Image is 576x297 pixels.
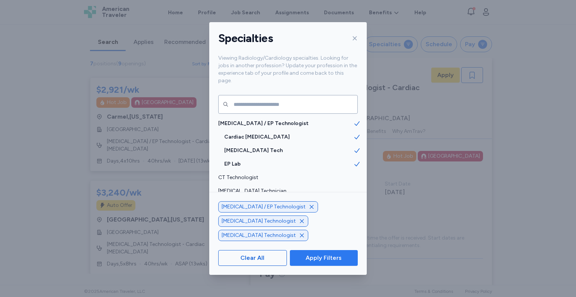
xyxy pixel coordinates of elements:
[218,120,353,127] span: [MEDICAL_DATA] / EP Technologist
[306,253,342,262] span: Apply Filters
[218,31,273,45] h1: Specialties
[224,147,353,154] span: [MEDICAL_DATA] Tech
[218,187,353,195] span: [MEDICAL_DATA] Technician
[222,217,296,225] span: [MEDICAL_DATA] Technologist
[218,174,353,181] span: CT Technologist
[218,250,287,266] button: Clear All
[222,232,296,239] span: [MEDICAL_DATA] Technologist
[222,203,306,211] span: [MEDICAL_DATA] / EP Technologist
[290,250,358,266] button: Apply Filters
[224,160,353,168] span: EP Lab
[240,253,264,262] span: Clear All
[224,133,353,141] span: Cardiac [MEDICAL_DATA]
[209,54,367,93] div: Viewing Radiology/Cardiology specialties. Looking for jobs in another profession? Update your pro...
